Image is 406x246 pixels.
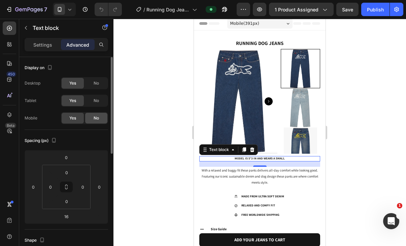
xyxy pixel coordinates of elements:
[269,3,334,16] button: 1 product assigned
[336,3,359,16] button: Save
[69,80,76,86] span: Yes
[143,6,145,13] span: /
[60,167,73,178] input: 0px
[361,3,390,16] button: Publish
[69,115,76,121] span: Yes
[25,236,46,245] div: Shape
[25,98,36,104] div: Tablet
[5,214,126,228] button: ADD YOUR JEANS TO CART
[25,115,37,121] div: Mobile
[5,123,16,128] div: Beta
[397,203,402,208] span: 1
[3,3,50,16] button: 7
[25,136,58,145] div: Spacing (px)
[383,213,399,229] iframe: Intercom live chat
[33,41,52,48] p: Settings
[33,24,90,32] p: Text block
[69,98,76,104] span: Yes
[66,41,89,48] p: Advanced
[60,196,73,206] input: 0px
[194,19,326,246] iframe: Design area
[40,217,91,225] div: ADD YOUR JEANS TO CART
[94,98,99,104] span: No
[25,63,54,72] div: Display on
[94,80,99,86] span: No
[60,152,73,162] input: 0
[342,7,353,12] span: Save
[6,71,16,77] div: 450
[367,6,384,13] div: Publish
[95,3,122,16] div: Undo/Redo
[275,6,318,13] span: 1 product assigned
[94,115,99,121] span: No
[25,80,40,86] div: Desktop
[45,182,56,192] input: 0px
[78,182,88,192] input: 0px
[146,6,190,13] span: Running Dog Jeans
[28,182,38,192] input: 0
[94,182,104,192] input: 0
[60,211,73,222] input: 16
[44,5,47,13] p: 7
